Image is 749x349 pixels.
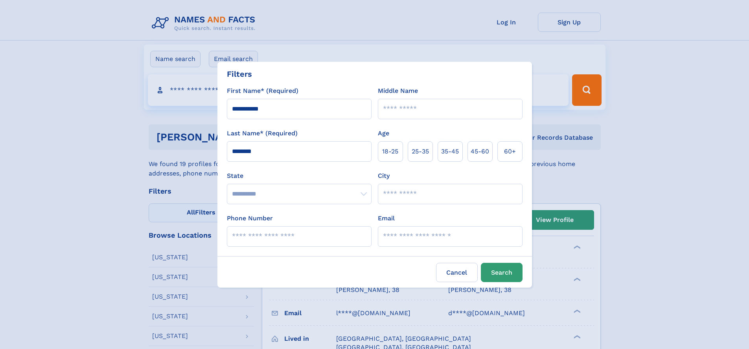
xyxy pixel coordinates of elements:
[382,147,398,156] span: 18‑25
[378,171,390,181] label: City
[227,171,372,181] label: State
[227,214,273,223] label: Phone Number
[441,147,459,156] span: 35‑45
[227,86,298,96] label: First Name* (Required)
[504,147,516,156] span: 60+
[227,129,298,138] label: Last Name* (Required)
[471,147,489,156] span: 45‑60
[436,263,478,282] label: Cancel
[227,68,252,80] div: Filters
[378,214,395,223] label: Email
[378,86,418,96] label: Middle Name
[412,147,429,156] span: 25‑35
[378,129,389,138] label: Age
[481,263,523,282] button: Search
